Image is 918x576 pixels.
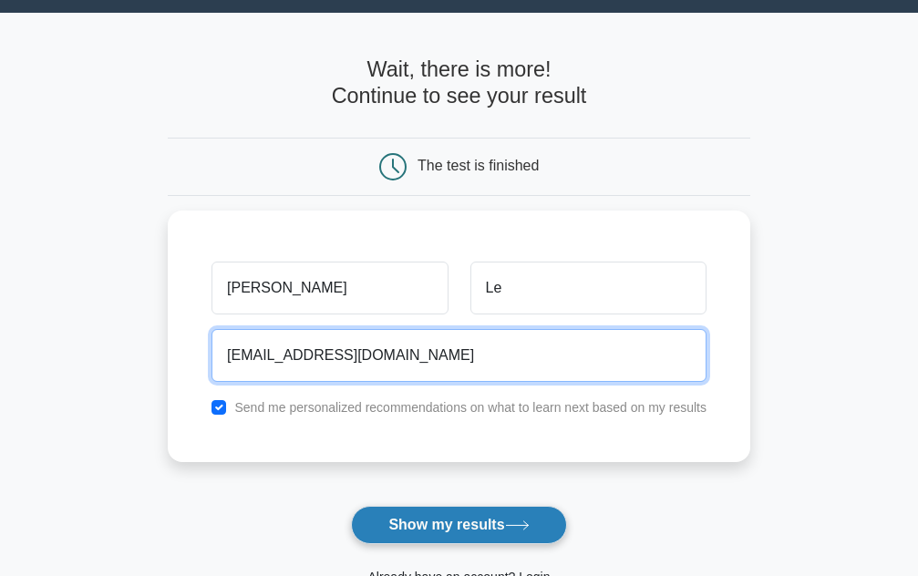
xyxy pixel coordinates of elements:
h4: Wait, there is more! Continue to see your result [168,57,750,108]
input: Email [211,329,707,382]
label: Send me personalized recommendations on what to learn next based on my results [234,400,707,415]
button: Show my results [351,506,566,544]
input: Last name [470,262,707,314]
input: First name [211,262,448,314]
div: The test is finished [418,158,539,173]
